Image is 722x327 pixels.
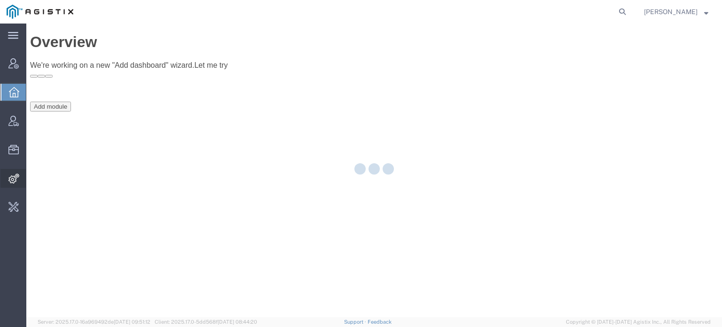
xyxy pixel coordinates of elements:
[218,319,257,325] span: [DATE] 08:44:20
[4,78,45,88] button: Add module
[368,319,392,325] a: Feedback
[155,319,257,325] span: Client: 2025.17.0-5dd568f
[38,319,150,325] span: Server: 2025.17.0-16a969492de
[644,6,709,17] button: [PERSON_NAME]
[566,318,711,326] span: Copyright © [DATE]-[DATE] Agistix Inc., All Rights Reserved
[7,5,73,19] img: logo
[114,319,150,325] span: [DATE] 09:51:12
[344,319,368,325] a: Support
[4,10,692,27] h1: Overview
[4,38,168,46] span: We're working on a new "Add dashboard" wizard.
[644,7,698,17] span: Stanislav Polovyi
[168,38,201,46] a: Let me try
